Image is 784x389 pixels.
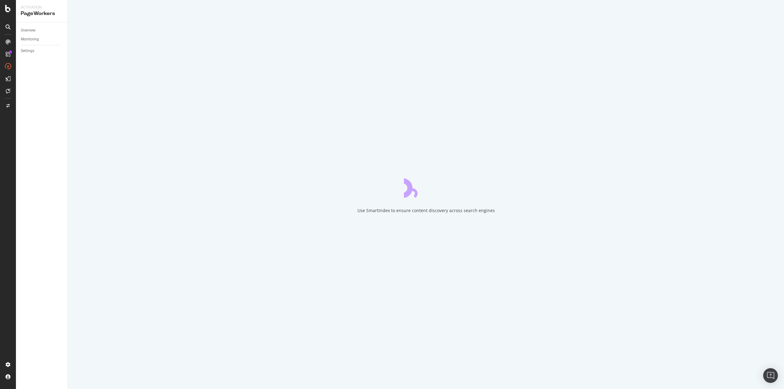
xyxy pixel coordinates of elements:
[21,5,63,10] div: Activation
[21,27,36,34] div: Overview
[357,208,495,214] div: Use SmartIndex to ensure content discovery across search engines
[21,27,63,34] a: Overview
[21,36,39,43] div: Monitoring
[21,48,63,54] a: Settings
[21,10,63,17] div: PageWorkers
[763,368,778,383] div: Open Intercom Messenger
[21,36,63,43] a: Monitoring
[21,48,34,54] div: Settings
[404,176,448,198] div: animation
